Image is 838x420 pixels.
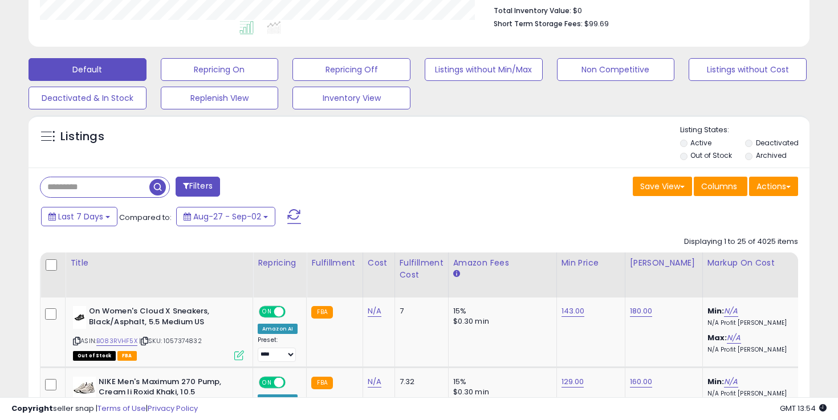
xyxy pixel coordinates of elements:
div: 15% [453,306,548,316]
div: Amazon AI [258,324,298,334]
b: NIKE Men's Maximum 270 Pump, Cream Ii Roxid Khaki, 10.5 [99,377,237,401]
button: Repricing Off [292,58,410,81]
div: [PERSON_NAME] [630,257,698,269]
div: Cost [368,257,390,269]
span: 2025-09-10 13:54 GMT [780,403,827,414]
span: Columns [701,181,737,192]
button: Inventory View [292,87,410,109]
button: Non Competitive [557,58,675,81]
button: Actions [749,177,798,196]
div: Min Price [562,257,620,269]
img: 3147QsVaVFL._SL40_.jpg [73,306,86,329]
button: Last 7 Days [41,207,117,226]
label: Out of Stock [690,150,732,160]
button: Default [29,58,147,81]
b: Short Term Storage Fees: [494,19,583,28]
a: N/A [724,305,738,317]
span: ON [260,307,274,317]
strong: Copyright [11,403,53,414]
span: All listings that are currently out of stock and unavailable for purchase on Amazon [73,351,116,361]
b: Min: [707,305,725,316]
a: N/A [368,376,381,388]
a: 180.00 [630,305,653,317]
div: Amazon Fees [453,257,552,269]
button: Aug-27 - Sep-02 [176,207,275,226]
label: Active [690,138,711,148]
a: Privacy Policy [148,403,198,414]
b: Total Inventory Value: [494,6,571,15]
p: N/A Profit [PERSON_NAME] [707,346,802,354]
a: N/A [727,332,741,344]
b: On Women's Cloud X Sneakers, Black/Asphalt, 5.5 Medium US [89,306,227,330]
b: Min: [707,376,725,387]
div: 7.32 [400,377,440,387]
div: Preset: [258,336,298,362]
button: Deactivated & In Stock [29,87,147,109]
span: | SKU: 1057374832 [139,336,202,345]
button: Save View [633,177,692,196]
div: Markup on Cost [707,257,806,269]
div: ASIN: [73,306,244,359]
div: Fulfillment Cost [400,257,444,281]
span: OFF [284,377,302,387]
button: Repricing On [161,58,279,81]
a: N/A [368,305,381,317]
a: 143.00 [562,305,585,317]
div: seller snap | | [11,403,198,414]
span: Compared to: [119,212,172,223]
span: $99.69 [584,18,609,29]
th: The percentage added to the cost of goods (COGS) that forms the calculator for Min & Max prices. [702,252,811,297]
li: $0 [494,3,790,17]
a: N/A [724,376,738,388]
a: B083RVHF5X [96,336,137,346]
label: Deactivated [756,138,799,148]
a: 160.00 [630,376,653,388]
button: Columns [694,177,747,196]
span: Aug-27 - Sep-02 [193,211,261,222]
span: FBA [117,351,137,361]
p: Listing States: [680,125,810,136]
div: Displaying 1 to 25 of 4025 items [684,236,798,247]
b: Max: [707,332,727,343]
button: Replenish VIew [161,87,279,109]
div: 15% [453,377,548,387]
span: ON [260,377,274,387]
div: $0.30 min [453,316,548,327]
div: Title [70,257,248,269]
a: 129.00 [562,376,584,388]
h5: Listings [60,129,104,145]
img: 41Azh4oP3+L._SL40_.jpg [73,377,96,399]
button: Listings without Min/Max [425,58,543,81]
p: N/A Profit [PERSON_NAME] [707,319,802,327]
div: Fulfillment [311,257,357,269]
small: Amazon Fees. [453,269,460,279]
button: Listings without Cost [689,58,807,81]
div: 7 [400,306,440,316]
small: FBA [311,377,332,389]
small: FBA [311,306,332,319]
label: Archived [756,150,787,160]
span: Last 7 Days [58,211,103,222]
span: OFF [284,307,302,317]
a: Terms of Use [97,403,146,414]
button: Filters [176,177,220,197]
div: Repricing [258,257,302,269]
